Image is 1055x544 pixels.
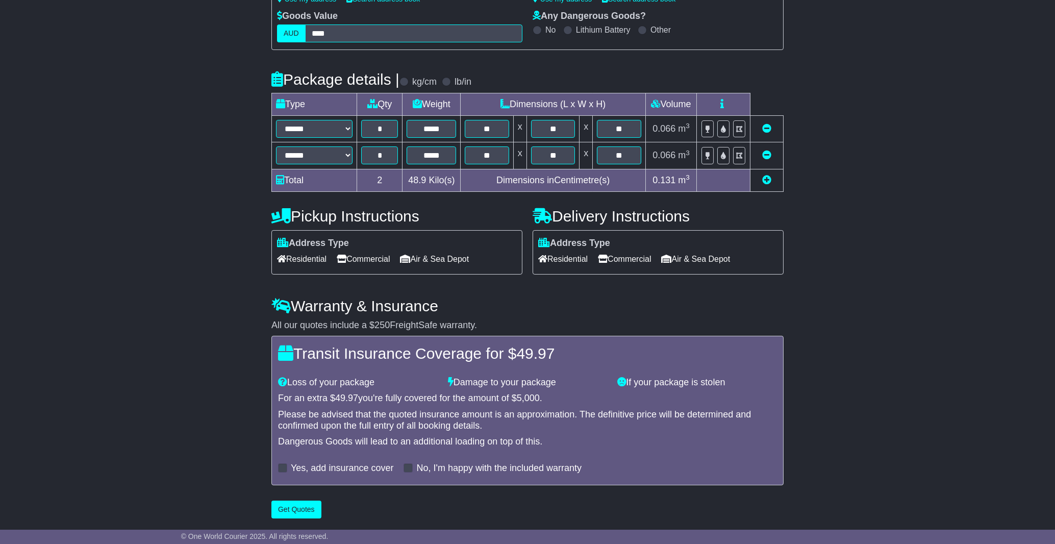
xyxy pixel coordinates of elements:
div: Please be advised that the quoted insurance amount is an approximation. The definitive price will... [278,409,777,431]
span: © One World Courier 2025. All rights reserved. [181,532,329,540]
span: 250 [374,320,390,330]
span: Residential [538,251,588,267]
td: x [580,116,593,142]
td: 2 [357,169,403,191]
div: Loss of your package [273,377,443,388]
h4: Package details | [271,71,399,88]
td: Dimensions (L x W x H) [461,93,646,116]
span: Commercial [337,251,390,267]
span: Air & Sea Depot [400,251,469,267]
h4: Delivery Instructions [533,208,784,225]
label: Lithium Battery [576,25,631,35]
label: Yes, add insurance cover [291,463,393,474]
sup: 3 [686,174,690,181]
span: 0.066 [652,150,675,160]
span: Residential [277,251,326,267]
td: Kilo(s) [403,169,461,191]
a: Add new item [762,175,771,185]
label: Any Dangerous Goods? [533,11,646,22]
label: No, I'm happy with the included warranty [416,463,582,474]
td: Dimensions in Centimetre(s) [461,169,646,191]
td: x [513,142,526,169]
a: Remove this item [762,150,771,160]
h4: Pickup Instructions [271,208,522,225]
sup: 3 [686,122,690,130]
div: For an extra $ you're fully covered for the amount of $ . [278,393,777,404]
label: AUD [277,24,306,42]
a: Remove this item [762,123,771,134]
td: x [513,116,526,142]
td: Qty [357,93,403,116]
label: Address Type [538,238,610,249]
span: 5,000 [517,393,540,403]
span: 48.9 [408,175,426,185]
span: Air & Sea Depot [662,251,731,267]
label: Goods Value [277,11,338,22]
div: All our quotes include a $ FreightSafe warranty. [271,320,784,331]
span: 49.97 [516,345,555,362]
label: kg/cm [412,77,437,88]
label: lb/in [455,77,471,88]
label: Address Type [277,238,349,249]
sup: 3 [686,149,690,157]
td: Total [272,169,357,191]
span: 49.97 [335,393,358,403]
span: m [678,175,690,185]
span: Commercial [598,251,651,267]
span: m [678,123,690,134]
h4: Transit Insurance Coverage for $ [278,345,777,362]
td: x [580,142,593,169]
div: Damage to your package [443,377,613,388]
td: Weight [403,93,461,116]
td: Volume [645,93,696,116]
div: Dangerous Goods will lead to an additional loading on top of this. [278,436,777,448]
td: Type [272,93,357,116]
h4: Warranty & Insurance [271,298,784,314]
div: If your package is stolen [612,377,782,388]
label: No [545,25,556,35]
button: Get Quotes [271,501,321,518]
span: 0.066 [652,123,675,134]
span: m [678,150,690,160]
span: 0.131 [652,175,675,185]
label: Other [650,25,671,35]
